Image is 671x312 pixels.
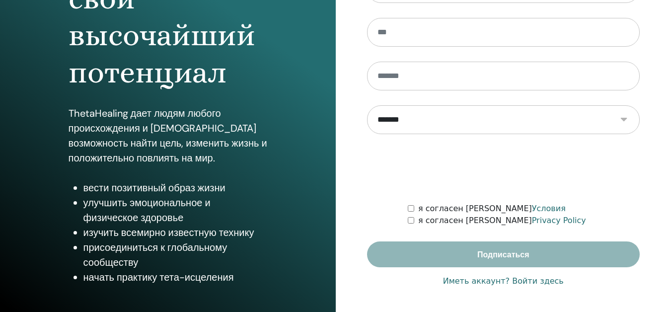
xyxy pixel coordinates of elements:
li: присоединиться к глобальному сообществу [83,240,267,270]
li: начать практику тета-исцеления [83,270,267,285]
a: Иметь аккаунт? Войти здесь [443,275,564,287]
p: ThetaHealing дает людям любого происхождения и [DEMOGRAPHIC_DATA] возможность найти цель, изменит... [69,106,267,165]
li: улучшить эмоциональное и физическое здоровье [83,195,267,225]
li: вести позитивный образ жизни [83,180,267,195]
li: изучить всемирно известную технику [83,225,267,240]
label: я согласен [PERSON_NAME] [418,203,566,215]
a: Privacy Policy [532,216,586,225]
label: я согласен [PERSON_NAME] [418,215,586,227]
iframe: reCAPTCHA [428,149,579,188]
a: Условия [532,204,566,213]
